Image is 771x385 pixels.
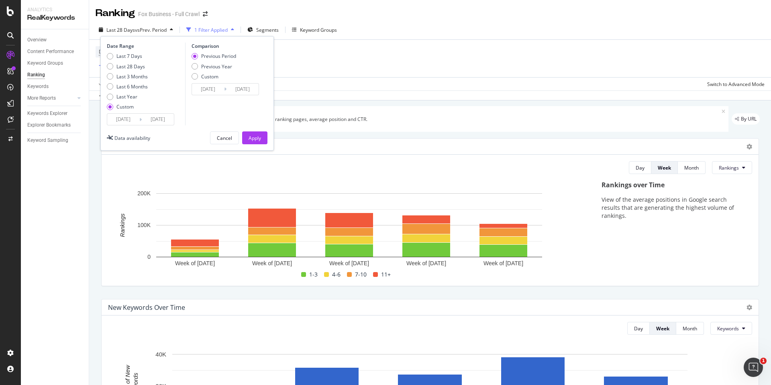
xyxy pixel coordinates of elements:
[210,131,239,144] button: Cancel
[710,322,752,335] button: Keywords
[602,196,744,220] p: View of the average positions in Google search results that are generating the highest volume of ...
[744,358,763,377] iframe: Intercom live chat
[300,27,337,33] div: Keyword Groups
[27,82,49,91] div: Keywords
[192,53,236,59] div: Previous Period
[27,13,82,23] div: RealKeywords
[192,84,224,95] input: Start Date
[249,135,261,141] div: Apply
[194,27,228,33] div: 1 Filter Applied
[651,161,678,174] button: Week
[116,63,145,70] div: Last 28 Days
[116,53,142,59] div: Last 7 Days
[201,73,218,80] div: Custom
[138,10,200,18] div: Fox Business - Full Crawl
[27,82,83,91] a: Keywords
[203,11,208,17] div: arrow-right-arrow-left
[114,135,150,141] div: Data availability
[175,260,215,266] text: Week of [DATE]
[676,322,704,335] button: Month
[704,78,765,90] button: Switch to Advanced Mode
[27,136,83,145] a: Keyword Sampling
[27,94,75,102] a: More Reports
[155,351,166,358] text: 40K
[107,43,183,49] div: Date Range
[96,78,119,90] button: Apply
[192,63,236,70] div: Previous Year
[712,161,752,174] button: Rankings
[329,260,369,266] text: Week of [DATE]
[107,73,148,80] div: Last 3 Months
[678,161,706,174] button: Month
[684,164,699,171] div: Month
[107,83,148,90] div: Last 6 Months
[147,254,151,260] text: 0
[226,84,259,95] input: End Date
[136,116,722,123] div: Understand how your site is performing on the SERP. Evaluate ranking pages, average position and ...
[183,23,237,36] button: 1 Filter Applied
[27,59,83,68] a: Keyword Groups
[656,325,669,332] div: Week
[242,131,267,144] button: Apply
[256,27,279,33] span: Segments
[142,114,174,125] input: End Date
[27,36,47,44] div: Overview
[27,136,68,145] div: Keyword Sampling
[135,27,167,33] span: vs Prev. Period
[636,164,645,171] div: Day
[107,63,148,70] div: Last 28 Days
[244,23,282,36] button: Segments
[732,113,760,125] div: legacy label
[116,73,148,80] div: Last 3 Months
[602,180,744,190] div: Rankings over Time
[107,93,148,100] div: Last Year
[192,73,236,80] div: Custom
[634,325,643,332] div: Day
[27,71,45,79] div: Ranking
[658,164,671,171] div: Week
[27,36,83,44] a: Overview
[483,260,523,266] text: Week of [DATE]
[27,59,63,68] div: Keyword Groups
[137,190,151,197] text: 200K
[108,189,590,269] svg: A chart.
[116,103,134,110] div: Custom
[629,161,651,174] button: Day
[27,94,56,102] div: More Reports
[107,103,148,110] div: Custom
[717,325,739,332] span: Keywords
[309,270,318,279] span: 1-3
[381,270,391,279] span: 11+
[683,325,697,332] div: Month
[406,260,446,266] text: Week of [DATE]
[119,214,126,237] text: Rankings
[107,53,148,59] div: Last 7 Days
[99,48,114,55] span: Device
[627,322,650,335] button: Day
[27,109,67,118] div: Keywords Explorer
[116,83,148,90] div: Last 6 Months
[252,260,292,266] text: Week of [DATE]
[108,303,185,311] div: New Keywords Over Time
[707,81,765,88] div: Switch to Advanced Mode
[650,322,676,335] button: Week
[719,164,739,171] span: Rankings
[107,114,139,125] input: Start Date
[27,121,83,129] a: Explorer Bookmarks
[201,63,232,70] div: Previous Year
[27,6,82,13] div: Analytics
[192,43,261,49] div: Comparison
[96,6,135,20] div: Ranking
[27,121,71,129] div: Explorer Bookmarks
[27,47,74,56] div: Content Performance
[332,270,341,279] span: 4-6
[96,61,128,71] button: Add Filter
[96,23,176,36] button: Last 28 DaysvsPrev. Period
[27,47,83,56] a: Content Performance
[27,109,83,118] a: Keywords Explorer
[760,358,767,364] span: 1
[217,135,232,141] div: Cancel
[116,93,137,100] div: Last Year
[355,270,367,279] span: 7-10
